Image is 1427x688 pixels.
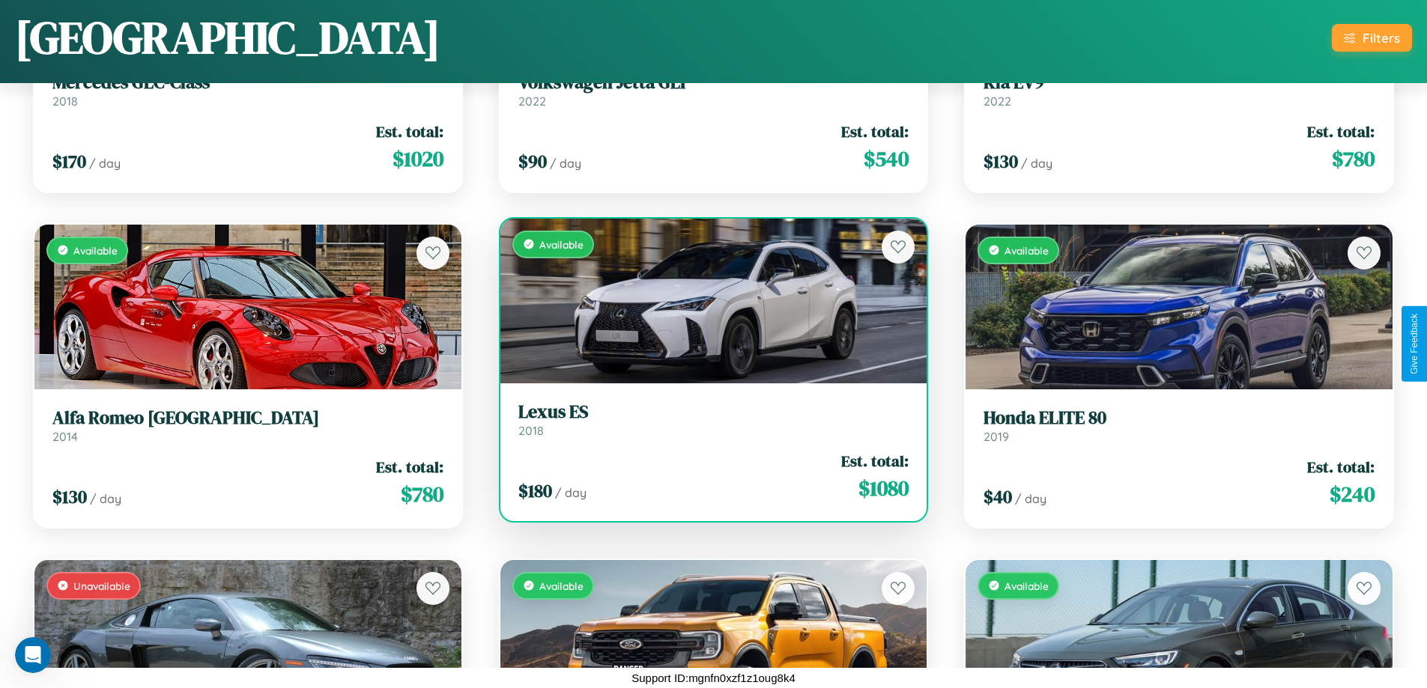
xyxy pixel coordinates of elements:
[52,72,443,94] h3: Mercedes GLC-Class
[1409,314,1420,374] div: Give Feedback
[984,72,1375,109] a: Kia EV92022
[1015,491,1046,506] span: / day
[518,72,909,109] a: Volkswagen Jetta GLI2022
[393,144,443,174] span: $ 1020
[518,72,909,94] h3: Volkswagen Jetta GLI
[89,156,121,171] span: / day
[376,456,443,478] span: Est. total:
[52,407,443,444] a: Alfa Romeo [GEOGRAPHIC_DATA]2014
[518,423,544,438] span: 2018
[376,121,443,142] span: Est. total:
[1005,244,1049,257] span: Available
[90,491,121,506] span: / day
[984,72,1375,94] h3: Kia EV9
[518,94,546,109] span: 2022
[984,429,1009,444] span: 2019
[1332,144,1375,174] span: $ 780
[15,7,440,68] h1: [GEOGRAPHIC_DATA]
[984,407,1375,429] h3: Honda ELITE 80
[984,149,1018,174] span: $ 130
[518,478,552,503] span: $ 180
[1330,479,1375,509] span: $ 240
[864,144,909,174] span: $ 540
[841,121,909,142] span: Est. total:
[1307,456,1375,478] span: Est. total:
[539,238,584,251] span: Available
[1307,121,1375,142] span: Est. total:
[984,407,1375,444] a: Honda ELITE 802019
[984,94,1011,109] span: 2022
[858,473,909,503] span: $ 1080
[518,149,547,174] span: $ 90
[1363,30,1400,46] div: Filters
[52,72,443,109] a: Mercedes GLC-Class2018
[631,668,795,688] p: Support ID: mgnfn0xzf1z1oug8k4
[539,579,584,592] span: Available
[1021,156,1052,171] span: / day
[73,244,118,257] span: Available
[1005,579,1049,592] span: Available
[555,485,587,500] span: / day
[52,484,87,509] span: $ 130
[52,94,78,109] span: 2018
[52,429,78,444] span: 2014
[15,637,51,673] iframe: Intercom live chat
[984,484,1012,509] span: $ 40
[841,450,909,472] span: Est. total:
[73,579,130,592] span: Unavailable
[518,401,909,438] a: Lexus ES2018
[52,407,443,429] h3: Alfa Romeo [GEOGRAPHIC_DATA]
[52,149,86,174] span: $ 170
[401,479,443,509] span: $ 780
[1332,24,1412,52] button: Filters
[518,401,909,423] h3: Lexus ES
[550,156,581,171] span: / day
